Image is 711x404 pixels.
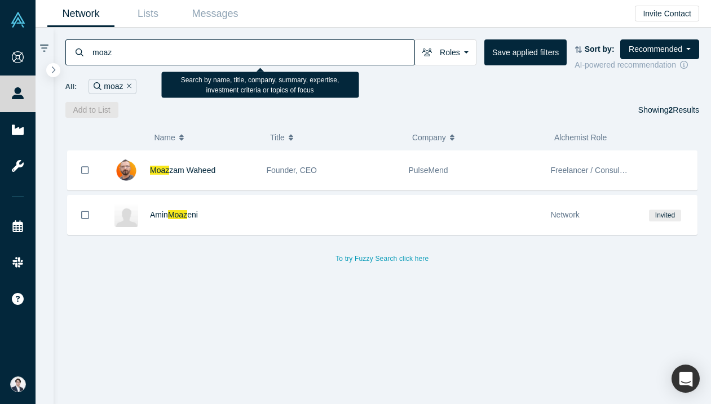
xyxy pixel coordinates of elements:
[168,210,187,219] span: Moaz
[409,166,448,175] span: PulseMend
[635,6,699,21] button: Invite Contact
[182,1,249,27] a: Messages
[154,126,258,149] button: Name
[114,1,182,27] a: Lists
[412,126,542,149] button: Company
[187,210,198,219] span: eni
[114,159,138,183] img: Moazzam Waheed's Profile Image
[669,105,673,114] strong: 2
[412,126,446,149] span: Company
[65,81,77,92] span: All:
[554,133,607,142] span: Alchemist Role
[68,196,103,234] button: Bookmark
[267,166,317,175] span: Founder, CEO
[669,105,699,114] span: Results
[270,126,400,149] button: Title
[10,12,26,28] img: Alchemist Vault Logo
[638,102,699,118] div: Showing
[620,39,699,59] button: Recommended
[414,39,476,65] button: Roles
[551,210,580,219] span: Network
[150,166,169,175] span: Moaz
[649,210,681,221] span: Invited
[150,210,168,219] span: Amin
[68,150,103,190] button: Bookmark
[484,39,567,65] button: Save applied filters
[575,59,699,71] div: AI-powered recommendation
[65,102,118,118] button: Add to List
[91,39,414,65] input: Search by name, title, company, summary, expertise, investment criteria or topics of focus
[10,376,26,392] img: Eisuke Shimizu's Account
[270,126,285,149] span: Title
[150,166,215,175] a: Moazzam Waheed
[150,210,198,219] a: AminMoazeni
[47,1,114,27] a: Network
[154,126,175,149] span: Name
[328,251,436,266] button: To try Fuzzy Search click here
[585,45,615,54] strong: Sort by:
[114,203,138,227] img: Amin Moazeni's Profile Image
[169,166,215,175] span: zam Waheed
[89,79,136,94] div: moaz
[123,80,132,93] button: Remove Filter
